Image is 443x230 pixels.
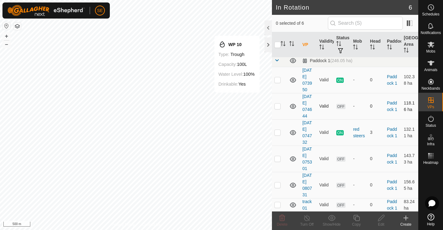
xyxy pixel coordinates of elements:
span: Delete [277,222,288,227]
a: [DATE] 075301 [302,147,312,171]
span: Schedules [422,12,439,16]
div: Yes [218,80,255,88]
td: Valid [317,198,334,211]
a: Paddock 1 [387,100,397,112]
td: 0 [368,146,385,172]
button: – [3,40,10,48]
a: Privacy Policy [112,222,135,228]
td: 132.11 ha [401,119,418,146]
a: Contact Us [142,222,160,228]
div: Show/Hide [319,222,344,227]
td: 143.73 ha [401,146,418,172]
span: Notifications [421,31,441,35]
div: Paddock 1 [302,58,352,63]
span: OFF [336,202,346,208]
span: trough [230,52,244,57]
label: Water Level: [218,72,243,77]
p-sorticon: Activate to sort [370,45,375,50]
p-sorticon: Activate to sort [353,45,358,50]
div: - [353,202,365,208]
th: Head [368,32,385,57]
span: OFF [336,183,346,188]
th: Paddock [385,32,402,57]
button: Reset Map [3,22,10,30]
a: Paddock 1 [387,199,397,211]
div: Edit [369,222,394,227]
button: Map Layers [14,23,21,30]
div: Turn Off [295,222,319,227]
span: (246.05 ha) [330,58,353,63]
label: Drinkable: [218,82,239,87]
h2: In Rotation [276,4,408,11]
div: red steers [353,126,365,139]
p-sorticon: Activate to sort [336,42,341,47]
td: Valid [317,119,334,146]
p-sorticon: Activate to sort [404,49,409,53]
div: 100L [218,61,255,68]
span: Help [427,222,435,226]
div: WP 10 [218,41,255,48]
td: 3 [368,119,385,146]
p-sorticon: Activate to sort [289,42,294,47]
span: Status [425,124,436,127]
a: Paddock 1 [387,153,397,164]
a: [DATE] 074644 [302,94,312,118]
span: 6 [409,3,412,12]
span: Animals [424,68,437,72]
th: VP [300,32,317,57]
p-sorticon: Activate to sort [281,42,286,47]
td: 0 [368,172,385,198]
span: VPs [427,105,434,109]
span: 0 selected of 6 [276,20,328,27]
a: Help [419,211,443,228]
td: 0 [368,93,385,119]
div: - [353,77,365,83]
th: Status [334,32,351,57]
button: + [3,32,10,40]
th: Validity [317,32,334,57]
a: [DATE] 073950 [302,68,312,92]
label: Type: [218,52,229,57]
td: Valid [317,93,334,119]
td: 0 [368,67,385,93]
span: OFF [336,156,346,162]
span: ON [336,130,344,135]
td: Valid [317,172,334,198]
label: Capacity: [218,62,237,67]
td: Valid [317,67,334,93]
a: track 01 [302,199,312,211]
td: 102.38 ha [401,67,418,93]
div: - [353,155,365,162]
td: 156.65 ha [401,172,418,198]
a: [DATE] 074732 [302,120,312,145]
span: Heatmap [423,161,438,164]
td: Valid [317,146,334,172]
img: Gallagher Logo [7,5,85,16]
div: Copy [344,222,369,227]
span: Infra [427,142,434,146]
td: 0 [368,198,385,211]
span: ON [336,78,344,83]
input: Search (S) [328,17,403,30]
span: Mobs [426,49,435,53]
a: Paddock 1 [387,74,397,86]
div: 100% [218,70,255,78]
div: - [353,182,365,188]
th: [GEOGRAPHIC_DATA] Area [401,32,418,57]
p-sorticon: Activate to sort [387,45,392,50]
span: SE [97,7,103,14]
a: Paddock 1 [387,127,397,138]
p-sorticon: Activate to sort [319,45,324,50]
div: - [353,103,365,109]
a: Paddock 1 [387,179,397,191]
td: 118.16 ha [401,93,418,119]
div: Create [394,222,418,227]
td: 83.24 ha [401,198,418,211]
span: OFF [336,104,346,109]
a: [DATE] 080731 [302,173,312,197]
span: Neckbands [421,87,440,90]
th: Mob [351,32,368,57]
